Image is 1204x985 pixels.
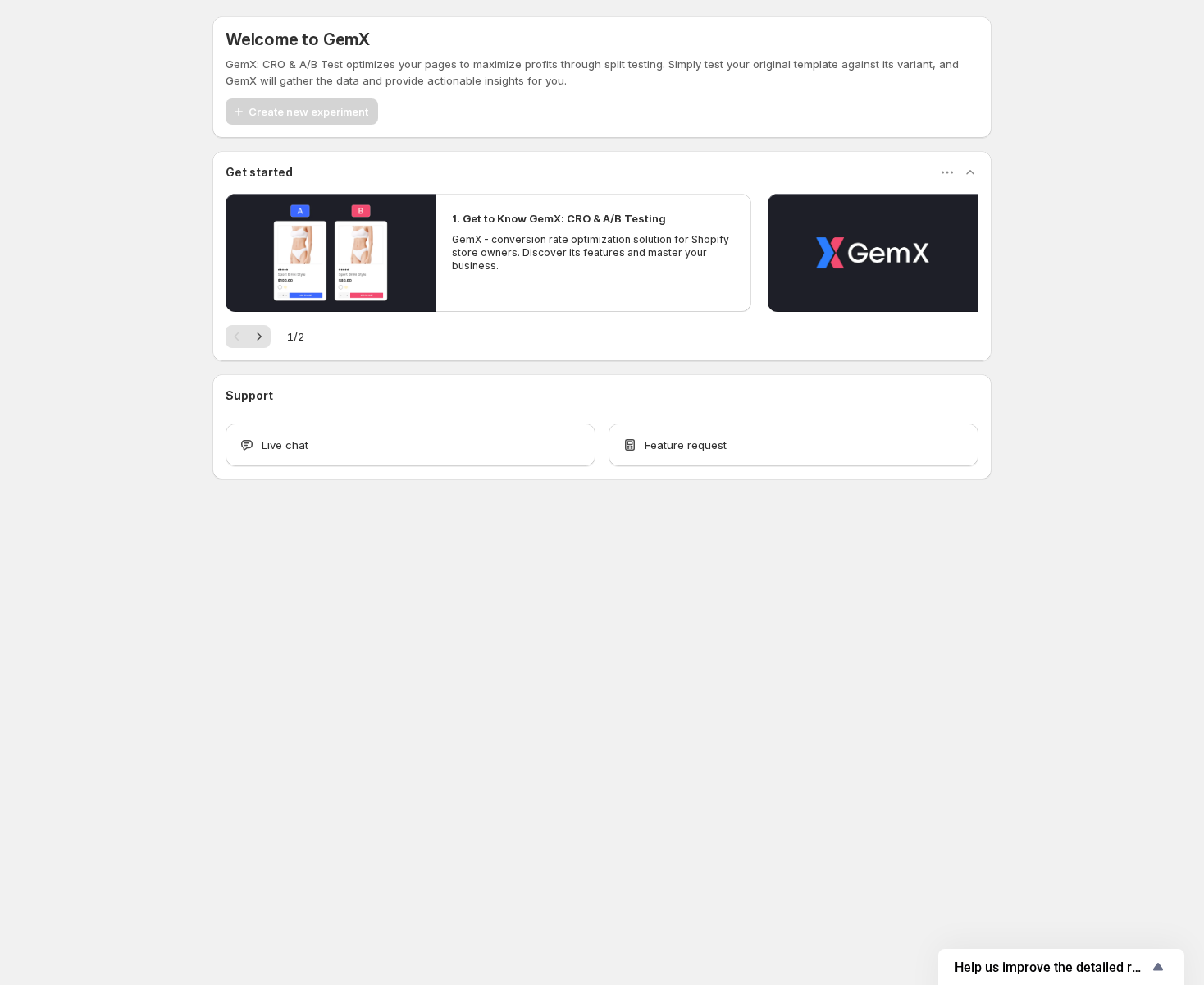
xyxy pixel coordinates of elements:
[248,325,271,348] button: Next
[226,387,273,404] h3: Support
[226,56,978,89] p: GemX: CRO & A/B Test optimizes your pages to maximize profits through split testing. Simply test ...
[955,960,1148,975] span: Help us improve the detailed report for A/B campaigns
[226,194,436,312] button: Play video
[262,437,308,453] span: Live chat
[287,328,304,345] span: 1 / 2
[452,210,666,227] h2: 1. Get to Know GemX: CRO & A/B Testing
[955,957,1168,977] button: Show survey - Help us improve the detailed report for A/B campaigns
[226,325,271,348] nav: Pagination
[645,437,727,453] span: Feature request
[452,233,734,273] p: GemX - conversion rate optimization solution for Shopify store owners. Discover its features and ...
[768,194,978,312] button: Play video
[226,30,370,49] h5: Welcome to GemX
[226,164,293,181] h3: Get started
